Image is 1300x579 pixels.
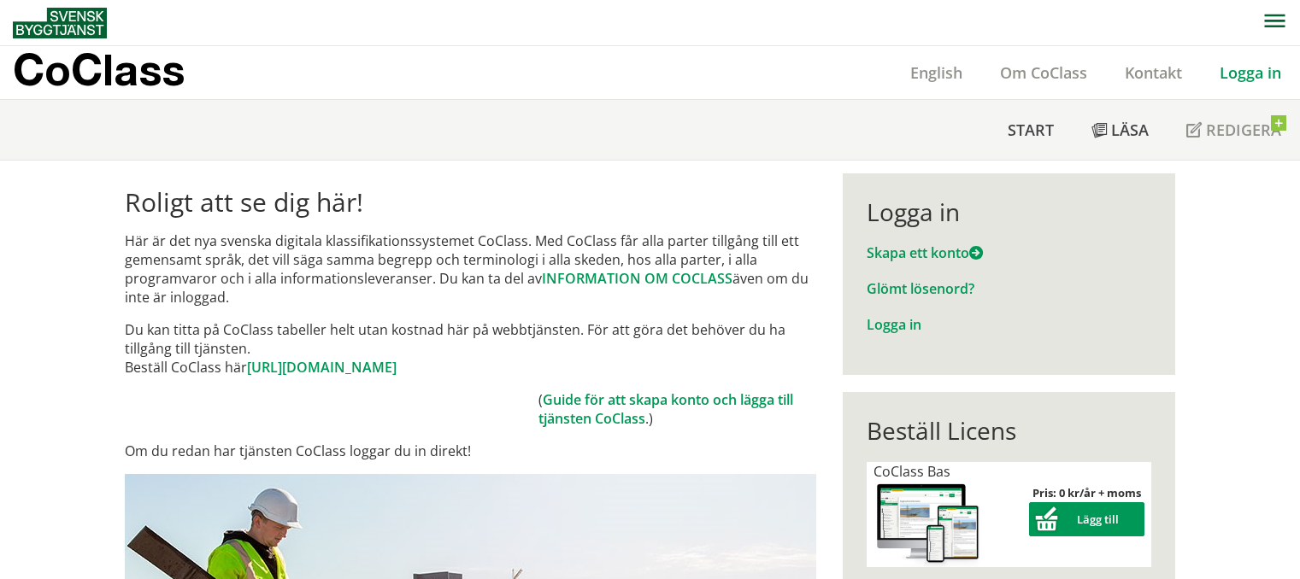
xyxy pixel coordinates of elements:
a: Om CoClass [981,62,1106,83]
a: Start [989,100,1073,160]
a: Logga in [867,315,921,334]
a: CoClass [13,46,221,99]
a: English [891,62,981,83]
img: Svensk Byggtjänst [13,8,107,38]
a: Guide för att skapa konto och lägga till tjänsten CoClass [538,390,793,428]
a: [URL][DOMAIN_NAME] [247,358,397,377]
div: Beställ Licens [867,416,1151,445]
img: coclass-license.jpg [874,481,983,567]
p: Du kan titta på CoClass tabeller helt utan kostnad här på webbtjänsten. För att göra det behöver ... [125,320,816,377]
a: INFORMATION OM COCLASS [542,269,732,288]
a: Kontakt [1106,62,1201,83]
a: Läsa [1073,100,1168,160]
div: Logga in [867,197,1151,226]
p: Om du redan har tjänsten CoClass loggar du in direkt! [125,442,816,460]
a: Skapa ett konto [867,243,983,262]
h1: Roligt att se dig här! [125,187,816,218]
strong: Pris: 0 kr/år + moms [1032,485,1141,500]
button: Lägg till [1029,502,1144,536]
span: Start [1008,120,1054,140]
a: Lägg till [1029,512,1144,527]
a: Logga in [1201,62,1300,83]
span: Läsa [1111,120,1149,140]
td: ( .) [538,390,816,428]
a: Glömt lösenord? [867,279,974,298]
span: CoClass Bas [874,462,950,481]
p: Här är det nya svenska digitala klassifikationssystemet CoClass. Med CoClass får alla parter till... [125,231,816,307]
p: CoClass [13,60,185,79]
